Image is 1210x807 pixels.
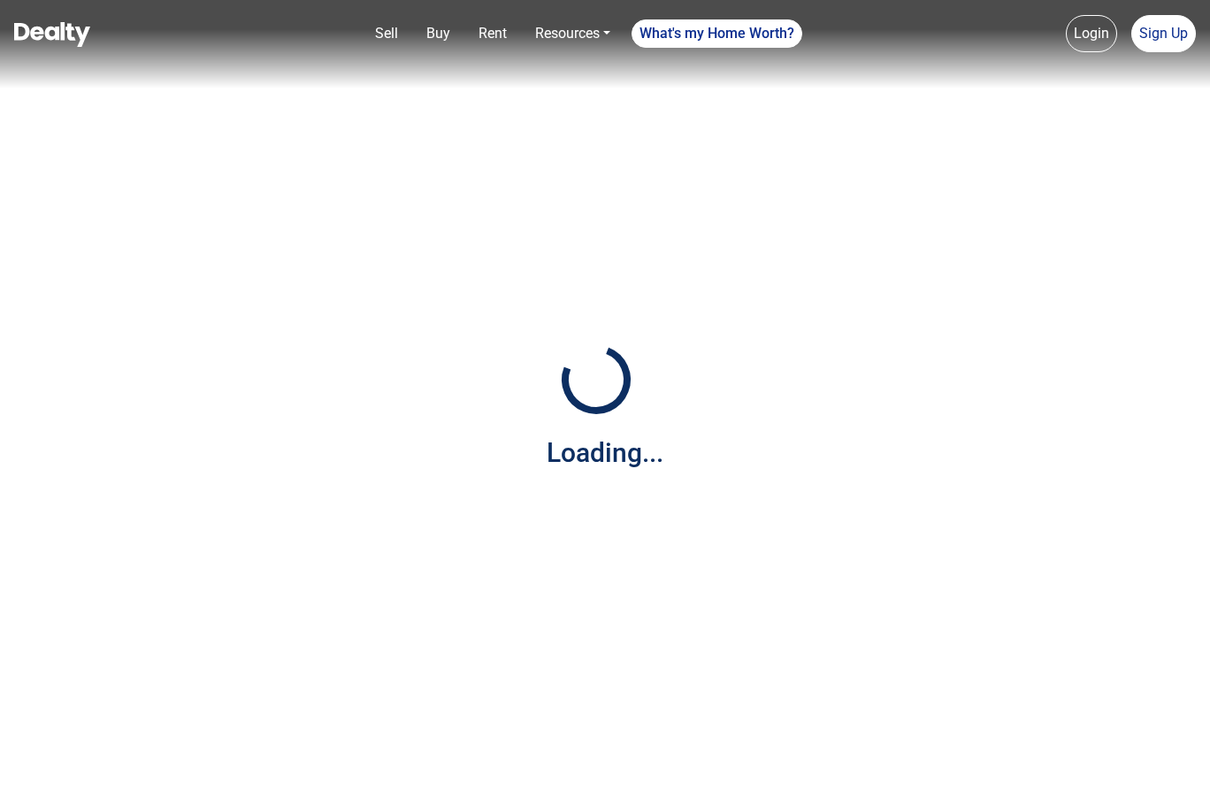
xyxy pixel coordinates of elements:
a: Rent [471,16,514,51]
a: Buy [419,16,457,51]
a: Resources [528,16,617,51]
img: Dealty - Buy, Sell & Rent Homes [14,22,90,47]
a: Login [1066,15,1117,52]
a: Sign Up [1131,15,1196,52]
img: Loading [552,335,640,424]
div: Loading... [547,433,663,473]
iframe: BigID CMP Widget [9,754,62,807]
a: Sell [368,16,405,51]
a: What's my Home Worth? [632,19,802,48]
